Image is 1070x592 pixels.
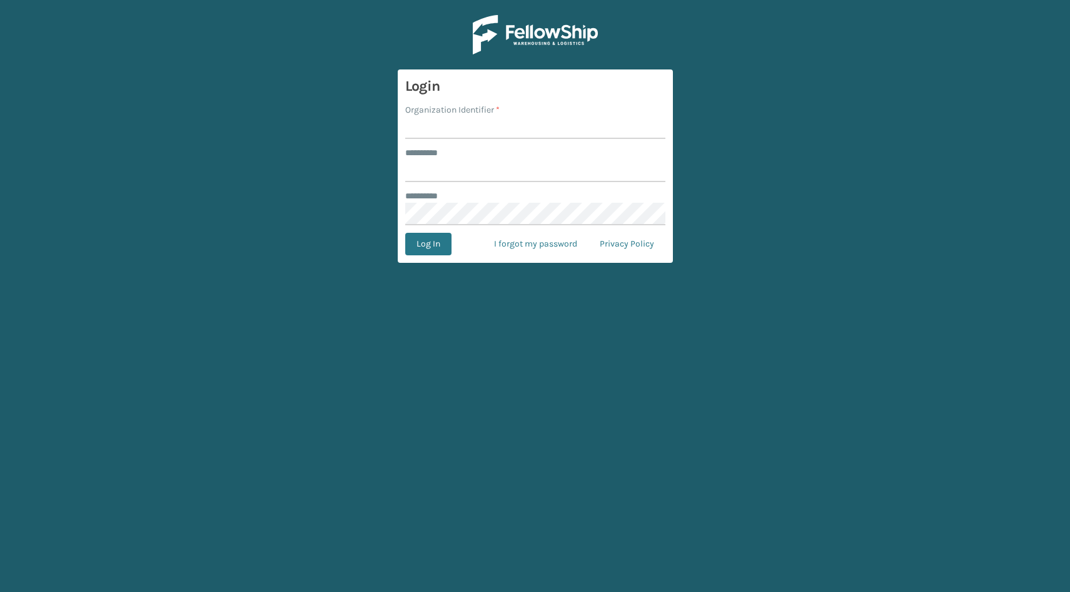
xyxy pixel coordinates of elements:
h3: Login [405,77,665,96]
img: Logo [473,15,598,54]
a: Privacy Policy [588,233,665,255]
label: Organization Identifier [405,103,500,116]
a: I forgot my password [483,233,588,255]
button: Log In [405,233,452,255]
